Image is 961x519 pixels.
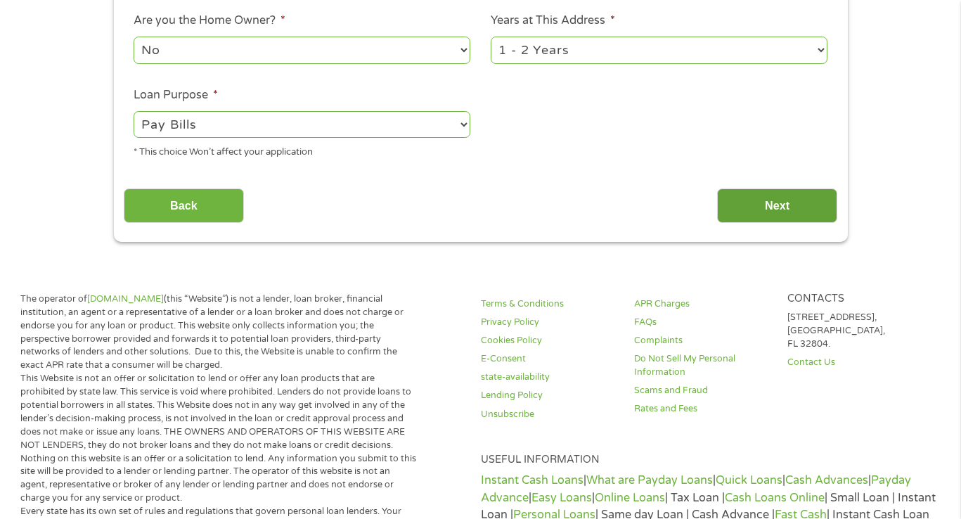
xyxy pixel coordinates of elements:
[20,293,418,372] p: The operator of (this “Website”) is not a lender, loan broker, financial institution, an agent or...
[481,297,634,311] a: Terms & Conditions
[481,371,634,384] a: state-availability
[787,356,941,369] a: Contact Us
[134,141,470,160] div: * This choice Won’t affect your application
[481,316,634,329] a: Privacy Policy
[134,13,285,28] label: Are you the Home Owner?
[717,188,837,223] input: Next
[634,402,787,416] a: Rates and Fees
[20,372,418,505] p: This Website is not an offer or solicitation to lend or offer any loan products that are prohibit...
[481,408,634,421] a: Unsubscribe
[481,454,941,467] h4: Useful Information
[787,311,941,351] p: [STREET_ADDRESS], [GEOGRAPHIC_DATA], FL 32804.
[481,352,634,366] a: E-Consent
[785,473,868,487] a: Cash Advances
[531,491,592,505] a: Easy Loans
[134,88,218,103] label: Loan Purpose
[634,352,787,379] a: Do Not Sell My Personal Information
[725,491,825,505] a: Cash Loans Online
[634,316,787,329] a: FAQs
[481,334,634,347] a: Cookies Policy
[787,293,941,306] h4: Contacts
[716,473,782,487] a: Quick Loans
[481,473,911,504] a: Payday Advance
[481,389,634,402] a: Lending Policy
[491,13,615,28] label: Years at This Address
[87,293,164,305] a: [DOMAIN_NAME]
[124,188,244,223] input: Back
[634,334,787,347] a: Complaints
[586,473,713,487] a: What are Payday Loans
[481,473,583,487] a: Instant Cash Loans
[634,297,787,311] a: APR Charges
[634,384,787,397] a: Scams and Fraud
[595,491,665,505] a: Online Loans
